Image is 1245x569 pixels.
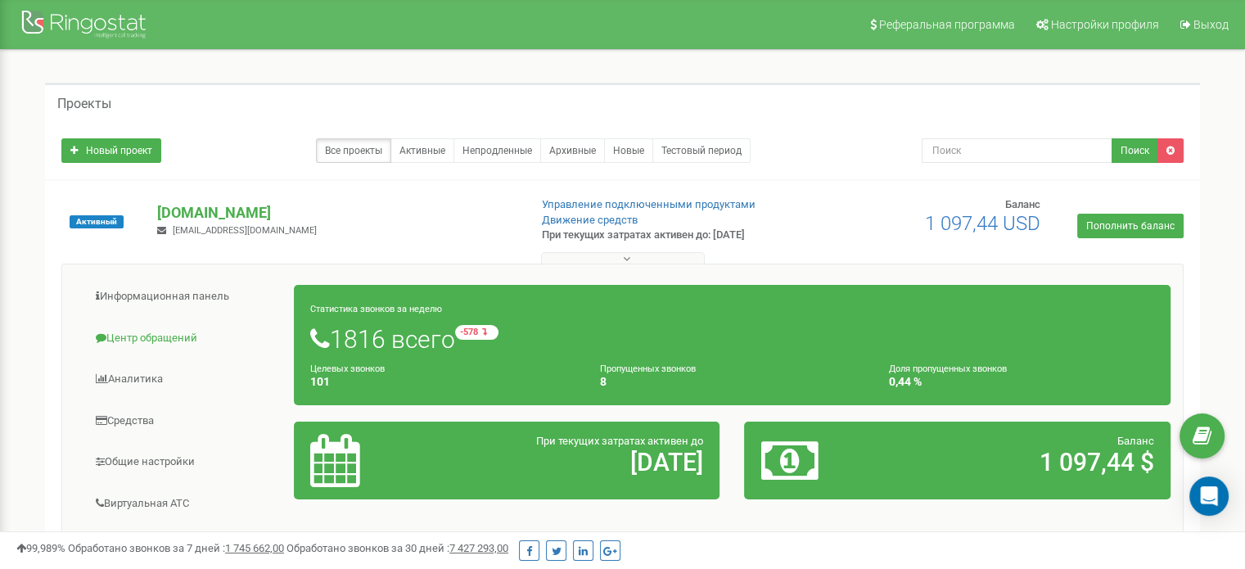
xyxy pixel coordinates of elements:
[1051,18,1159,31] span: Настройки профиля
[449,449,703,476] h2: [DATE]
[61,138,161,163] a: Новый проект
[889,376,1154,388] h4: 0,44 %
[540,138,605,163] a: Архивные
[310,304,442,314] small: Статистика звонков за неделю
[604,138,653,163] a: Новые
[316,138,391,163] a: Все проекты
[310,364,385,374] small: Целевых звонков
[1112,138,1158,163] button: Поиск
[310,376,575,388] h4: 101
[652,138,751,163] a: Тестовый период
[925,212,1040,235] span: 1 097,44 USD
[286,542,508,554] span: Обработано звонков за 30 дней :
[74,318,295,359] a: Центр обращений
[453,138,541,163] a: Непродленные
[1189,476,1229,516] div: Open Intercom Messenger
[536,435,703,447] span: При текущих затратах активен до
[16,542,65,554] span: 99,989%
[157,202,515,224] p: [DOMAIN_NAME]
[600,364,696,374] small: Пропущенных звонков
[900,449,1154,476] h2: 1 097,44 $
[74,525,295,565] a: Сквозная аналитика
[542,228,804,243] p: При текущих затратах активен до: [DATE]
[70,215,124,228] span: Активный
[68,542,284,554] span: Обработано звонков за 7 дней :
[74,401,295,441] a: Средства
[449,542,508,554] u: 7 427 293,00
[879,18,1015,31] span: Реферальная программа
[173,225,317,236] span: [EMAIL_ADDRESS][DOMAIN_NAME]
[74,359,295,400] a: Аналитика
[390,138,454,163] a: Активные
[57,97,111,111] h5: Проекты
[1005,198,1040,210] span: Баланс
[542,198,756,210] a: Управление подключенными продуктами
[74,442,295,482] a: Общие настройки
[74,277,295,317] a: Информационная панель
[455,325,498,340] small: -578
[74,484,295,524] a: Виртуальная АТС
[225,542,284,554] u: 1 745 662,00
[922,138,1112,163] input: Поиск
[1193,18,1229,31] span: Выход
[1117,435,1154,447] span: Баланс
[310,325,1154,353] h1: 1816 всего
[542,214,638,226] a: Движение средств
[1077,214,1184,238] a: Пополнить баланс
[600,376,865,388] h4: 8
[889,364,1007,374] small: Доля пропущенных звонков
